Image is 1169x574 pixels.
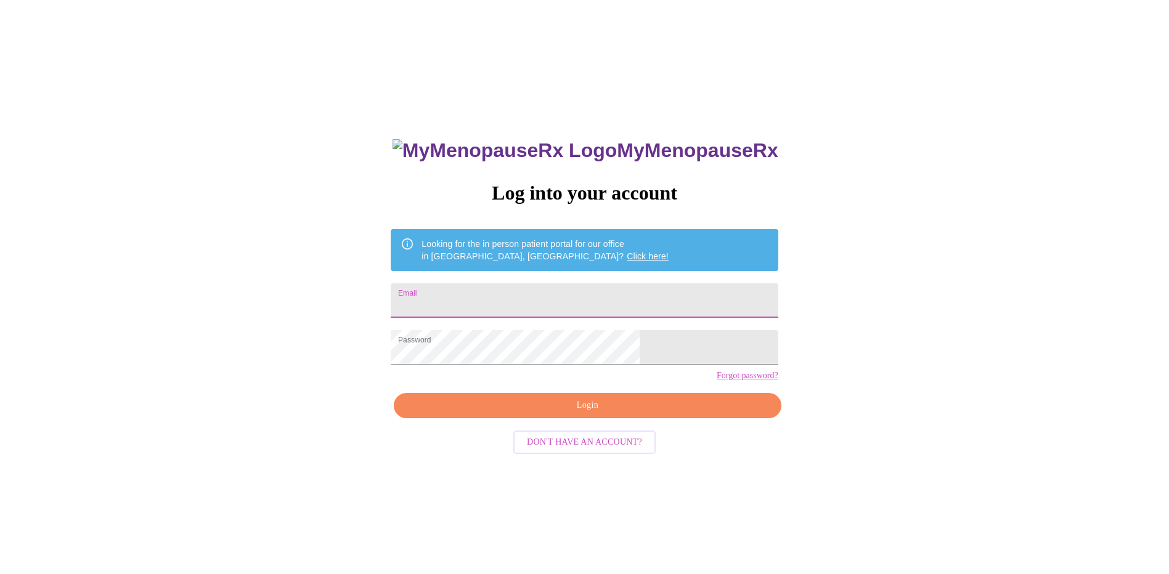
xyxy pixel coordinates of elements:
button: Don't have an account? [513,430,656,455]
a: Click here! [627,251,669,261]
div: Looking for the in person patient portal for our office in [GEOGRAPHIC_DATA], [GEOGRAPHIC_DATA]? [422,233,669,267]
span: Login [408,398,767,413]
button: Login [394,393,781,418]
a: Don't have an account? [510,436,659,447]
a: Forgot password? [717,371,778,381]
img: MyMenopauseRx Logo [393,139,617,162]
h3: MyMenopauseRx [393,139,778,162]
h3: Log into your account [391,182,778,204]
span: Don't have an account? [527,435,642,450]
